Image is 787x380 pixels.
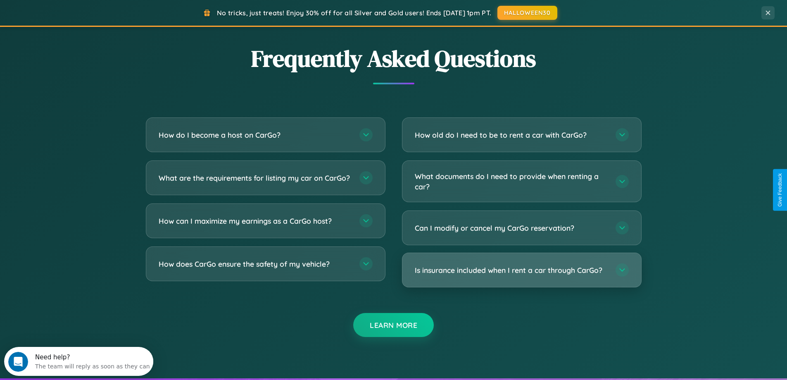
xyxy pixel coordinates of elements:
div: Need help? [31,7,146,14]
button: HALLOWEEN30 [497,6,557,20]
h2: Frequently Asked Questions [146,43,642,74]
h3: Is insurance included when I rent a car through CarGo? [415,265,607,275]
h3: Can I modify or cancel my CarGo reservation? [415,223,607,233]
div: Open Intercom Messenger [3,3,154,26]
h3: How does CarGo ensure the safety of my vehicle? [159,259,351,269]
span: No tricks, just treats! Enjoy 30% off for all Silver and Gold users! Ends [DATE] 1pm PT. [217,9,491,17]
div: The team will reply as soon as they can [31,14,146,22]
iframe: Intercom live chat discovery launcher [4,347,153,376]
h3: What documents do I need to provide when renting a car? [415,171,607,191]
h3: How can I maximize my earnings as a CarGo host? [159,216,351,226]
h3: How do I become a host on CarGo? [159,130,351,140]
iframe: Intercom live chat [8,352,28,372]
button: Learn More [353,313,434,337]
h3: How old do I need to be to rent a car with CarGo? [415,130,607,140]
div: Give Feedback [777,173,783,207]
h3: What are the requirements for listing my car on CarGo? [159,173,351,183]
